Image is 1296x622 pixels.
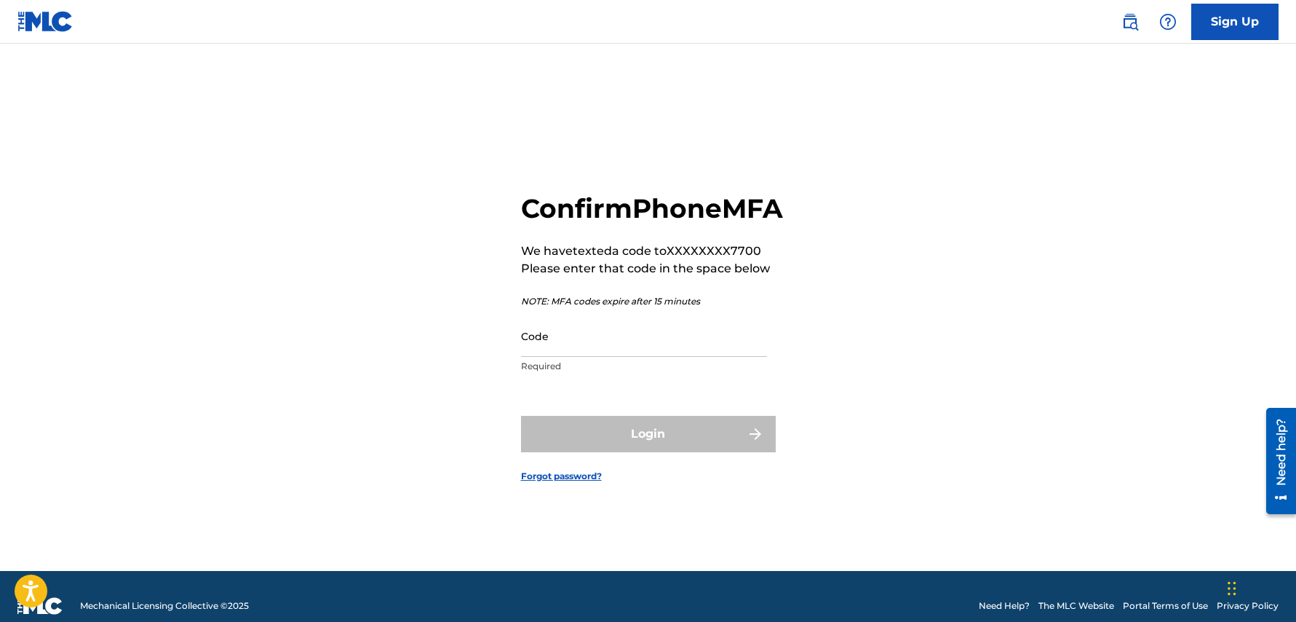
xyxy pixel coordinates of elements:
[1153,7,1182,36] div: Help
[1255,401,1296,521] iframe: Resource Center
[521,260,783,277] p: Please enter that code in the space below
[1038,599,1114,613] a: The MLC Website
[1191,4,1279,40] a: Sign Up
[1123,599,1208,613] a: Portal Terms of Use
[80,599,249,613] span: Mechanical Licensing Collective © 2025
[521,192,783,225] h2: Confirm Phone MFA
[521,243,783,260] p: We have texted a code to XXXXXXXX7700
[979,599,1030,613] a: Need Help?
[521,360,767,373] p: Required
[1159,13,1177,31] img: help
[1223,552,1296,622] iframe: Chat Widget
[1116,7,1145,36] a: Public Search
[17,11,73,32] img: MLC Logo
[521,295,783,308] p: NOTE: MFA codes expire after 15 minutes
[1121,13,1139,31] img: search
[1228,567,1236,610] div: Drag
[1217,599,1279,613] a: Privacy Policy
[17,597,63,615] img: logo
[521,470,602,483] a: Forgot password?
